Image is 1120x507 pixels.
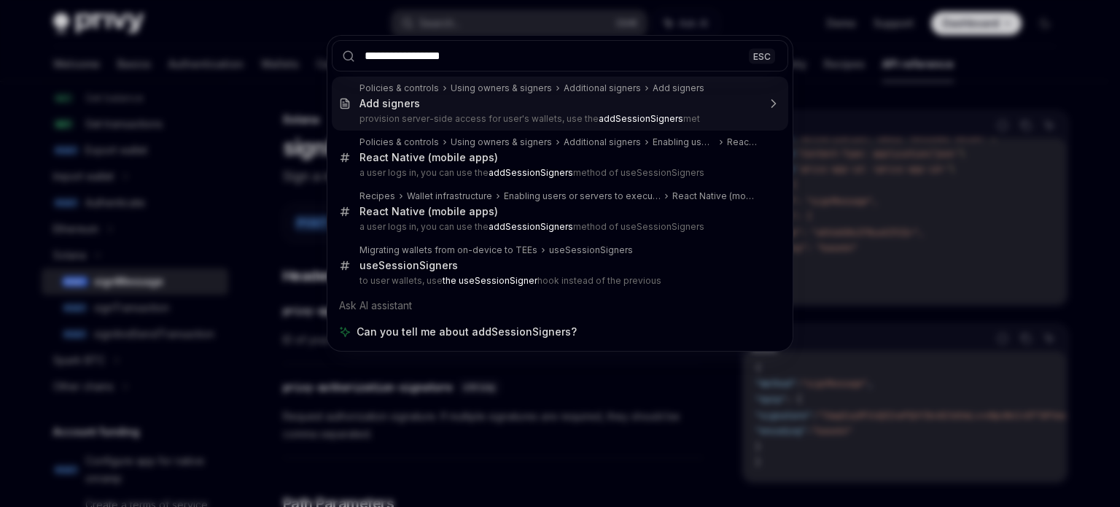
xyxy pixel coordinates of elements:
div: Additional signers [564,82,641,94]
p: to user wallets, use hook instead of the previous [359,275,758,287]
div: Using owners & signers [451,136,552,148]
div: React Native (mobile apps) [359,151,498,164]
p: a user logs in, you can use the method of useSessionSigners [359,221,758,233]
b: addSessionSigners [489,221,573,232]
div: Policies & controls [359,82,439,94]
div: Add signers [359,97,420,110]
div: Migrating wallets from on-device to TEEs [359,244,537,256]
div: React Native (mobile apps) [359,205,498,218]
b: addSessionSigners [489,167,573,178]
b: the useSessionSigner [443,275,537,286]
div: Add signers [653,82,704,94]
div: Enabling users or servers to execute transactions [653,136,715,148]
div: Recipes [359,190,395,202]
b: addSessionSigners [599,113,683,124]
div: React Native (mobile apps) [727,136,758,148]
div: Policies & controls [359,136,439,148]
div: Ask AI assistant [332,293,788,319]
div: Enabling users or servers to execute transactions [504,190,661,202]
p: a user logs in, you can use the method of useSessionSigners [359,167,758,179]
span: Can you tell me about addSessionSigners? [357,325,577,339]
p: provision server-side access for user's wallets, use the met [359,113,758,125]
div: React Native (mobile apps) [672,190,758,202]
div: useSessionSigners [359,259,458,272]
div: Wallet infrastructure [407,190,492,202]
div: ESC [749,48,775,63]
div: useSessionSigners [549,244,633,256]
div: Additional signers [564,136,641,148]
div: Using owners & signers [451,82,552,94]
